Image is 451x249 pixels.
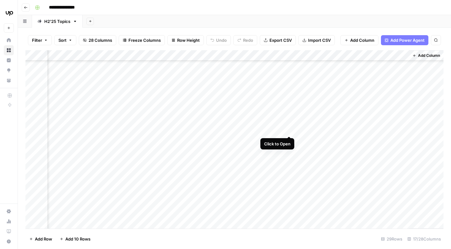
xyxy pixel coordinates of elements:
[28,35,52,45] button: Filter
[381,35,428,45] button: Add Power Agent
[4,35,14,45] a: Home
[4,45,14,55] a: Browse
[4,226,14,236] a: Learning Hub
[4,75,14,85] a: Your Data
[4,65,14,75] a: Opportunities
[350,37,374,43] span: Add Column
[4,236,14,246] button: Help + Support
[216,37,227,43] span: Undo
[89,37,112,43] span: 28 Columns
[58,37,67,43] span: Sort
[4,7,15,19] img: Upwork Logo
[56,234,94,244] button: Add 10 Rows
[44,18,70,24] div: H2'25 Topics
[177,37,200,43] span: Row Height
[65,236,90,242] span: Add 10 Rows
[243,37,253,43] span: Redo
[25,234,56,244] button: Add Row
[410,51,443,60] button: Add Column
[264,141,291,147] div: Click to Open
[378,234,405,244] div: 29 Rows
[233,35,257,45] button: Redo
[32,37,42,43] span: Filter
[269,37,292,43] span: Export CSV
[260,35,296,45] button: Export CSV
[4,5,14,21] button: Workspace: Upwork
[128,37,161,43] span: Freeze Columns
[308,37,331,43] span: Import CSV
[32,15,83,28] a: H2'25 Topics
[390,37,425,43] span: Add Power Agent
[119,35,165,45] button: Freeze Columns
[4,216,14,226] a: Usage
[167,35,204,45] button: Row Height
[54,35,76,45] button: Sort
[298,35,335,45] button: Import CSV
[405,234,443,244] div: 17/28 Columns
[418,53,440,58] span: Add Column
[35,236,52,242] span: Add Row
[4,55,14,65] a: Insights
[4,206,14,216] a: Settings
[206,35,231,45] button: Undo
[340,35,378,45] button: Add Column
[79,35,116,45] button: 28 Columns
